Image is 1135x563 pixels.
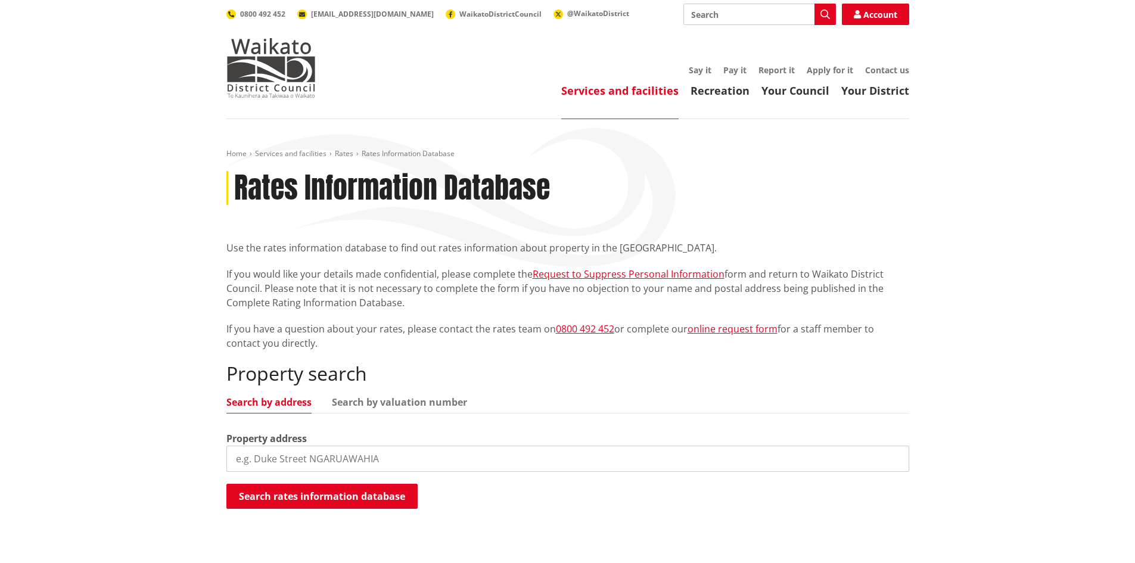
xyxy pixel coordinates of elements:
a: Say it [689,64,711,76]
a: WaikatoDistrictCouncil [446,9,542,19]
p: Use the rates information database to find out rates information about property in the [GEOGRAPHI... [226,241,909,255]
a: @WaikatoDistrict [553,8,629,18]
p: If you have a question about your rates, please contact the rates team on or complete our for a s... [226,322,909,350]
a: Recreation [691,83,750,98]
a: 0800 492 452 [556,322,614,335]
a: Rates [335,148,353,158]
a: Services and facilities [255,148,326,158]
input: e.g. Duke Street NGARUAWAHIA [226,446,909,472]
a: Apply for it [807,64,853,76]
a: online request form [688,322,778,335]
span: Rates Information Database [362,148,455,158]
a: Contact us [865,64,909,76]
p: If you would like your details made confidential, please complete the form and return to Waikato ... [226,267,909,310]
a: Account [842,4,909,25]
a: Search by address [226,397,312,407]
a: Report it [758,64,795,76]
img: Waikato District Council - Te Kaunihera aa Takiwaa o Waikato [226,38,316,98]
a: Services and facilities [561,83,679,98]
a: Home [226,148,247,158]
span: 0800 492 452 [240,9,285,19]
span: WaikatoDistrictCouncil [459,9,542,19]
nav: breadcrumb [226,149,909,159]
a: Your Council [761,83,829,98]
h1: Rates Information Database [234,171,550,206]
span: [EMAIL_ADDRESS][DOMAIN_NAME] [311,9,434,19]
a: Pay it [723,64,747,76]
h2: Property search [226,362,909,385]
a: Search by valuation number [332,397,467,407]
a: Request to Suppress Personal Information [533,267,724,281]
a: [EMAIL_ADDRESS][DOMAIN_NAME] [297,9,434,19]
span: @WaikatoDistrict [567,8,629,18]
button: Search rates information database [226,484,418,509]
label: Property address [226,431,307,446]
input: Search input [683,4,836,25]
a: Your District [841,83,909,98]
a: 0800 492 452 [226,9,285,19]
